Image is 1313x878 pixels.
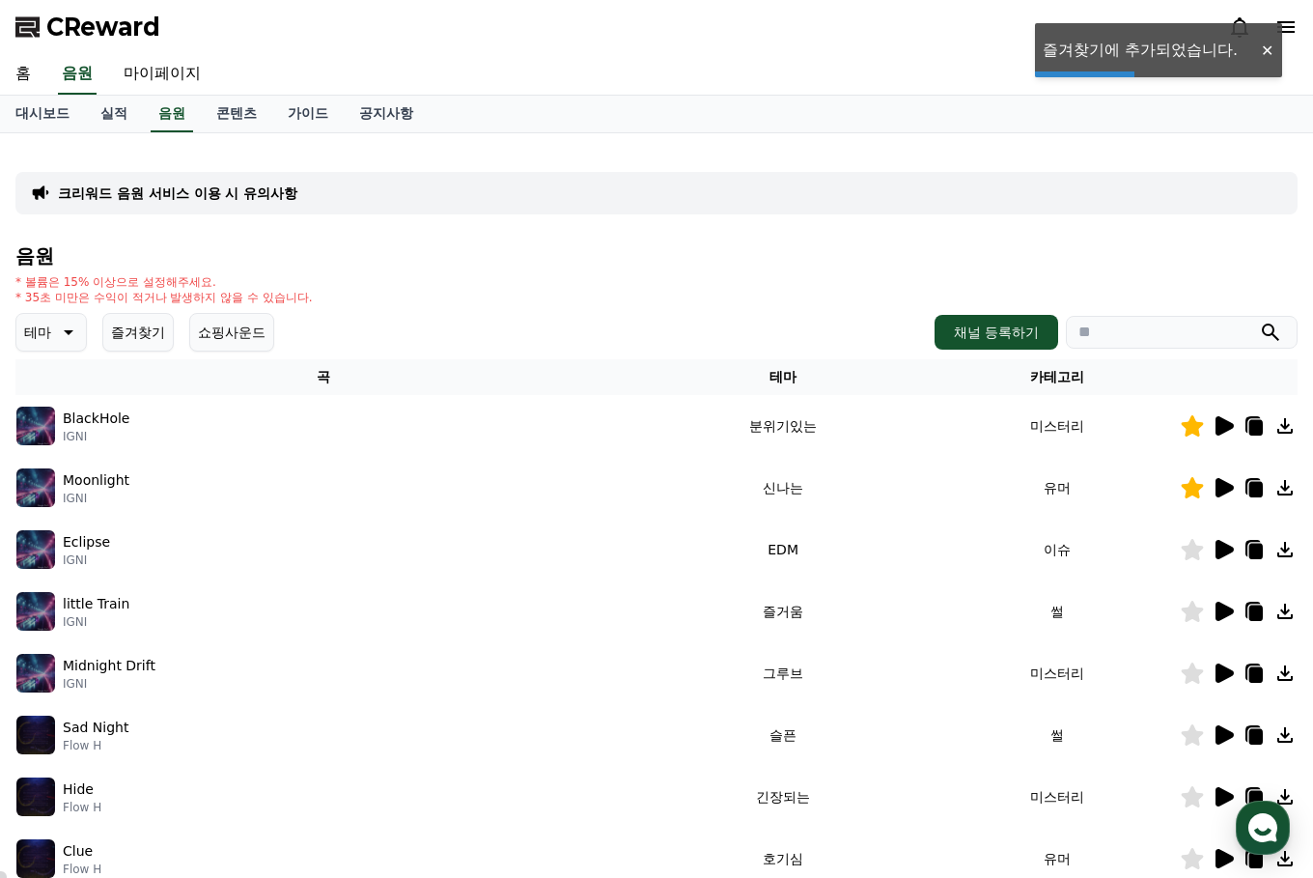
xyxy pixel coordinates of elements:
[63,409,129,429] p: BlackHole
[631,395,936,457] td: 분위기있는
[151,96,193,132] a: 음원
[935,642,1180,704] td: 미스터리
[63,676,155,692] p: IGNI
[63,491,129,506] p: IGNI
[15,313,87,352] button: 테마
[631,642,936,704] td: 그루브
[935,359,1180,395] th: 카테고리
[631,704,936,766] td: 슬픈
[63,800,101,815] p: Flow H
[15,274,313,290] p: * 볼륨은 15% 이상으로 설정해주세요.
[631,519,936,581] td: EDM
[58,54,97,95] a: 음원
[63,429,129,444] p: IGNI
[631,581,936,642] td: 즐거움
[63,738,128,753] p: Flow H
[935,704,1180,766] td: 썰
[16,654,55,693] img: music
[935,766,1180,828] td: 미스터리
[61,641,72,657] span: 홈
[63,532,110,552] p: Eclipse
[63,552,110,568] p: IGNI
[16,839,55,878] img: music
[46,12,160,42] span: CReward
[16,592,55,631] img: music
[63,862,101,877] p: Flow H
[63,841,93,862] p: Clue
[177,642,200,658] span: 대화
[935,457,1180,519] td: 유머
[344,96,429,132] a: 공지사항
[102,313,174,352] button: 즐겨찾기
[631,457,936,519] td: 신나는
[935,519,1180,581] td: 이슈
[15,12,160,42] a: CReward
[189,313,274,352] button: 쇼핑사운드
[15,359,631,395] th: 곡
[935,315,1058,350] button: 채널 등록하기
[16,716,55,754] img: music
[108,54,216,95] a: 마이페이지
[201,96,272,132] a: 콘텐츠
[298,641,321,657] span: 설정
[63,779,94,800] p: Hide
[15,290,313,305] p: * 35초 미만은 수익이 적거나 발생하지 않을 수 있습니다.
[935,395,1180,457] td: 미스터리
[85,96,143,132] a: 실적
[16,530,55,569] img: music
[63,614,129,630] p: IGNI
[272,96,344,132] a: 가이드
[6,612,127,661] a: 홈
[631,359,936,395] th: 테마
[63,718,128,738] p: Sad Night
[16,468,55,507] img: music
[935,581,1180,642] td: 썰
[58,184,297,203] a: 크리워드 음원 서비스 이용 시 유의사항
[249,612,371,661] a: 설정
[63,656,155,676] p: Midnight Drift
[16,778,55,816] img: music
[63,470,129,491] p: Moonlight
[63,594,129,614] p: little Train
[127,612,249,661] a: 대화
[631,766,936,828] td: 긴장되는
[15,245,1298,267] h4: 음원
[24,319,51,346] p: 테마
[16,407,55,445] img: music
